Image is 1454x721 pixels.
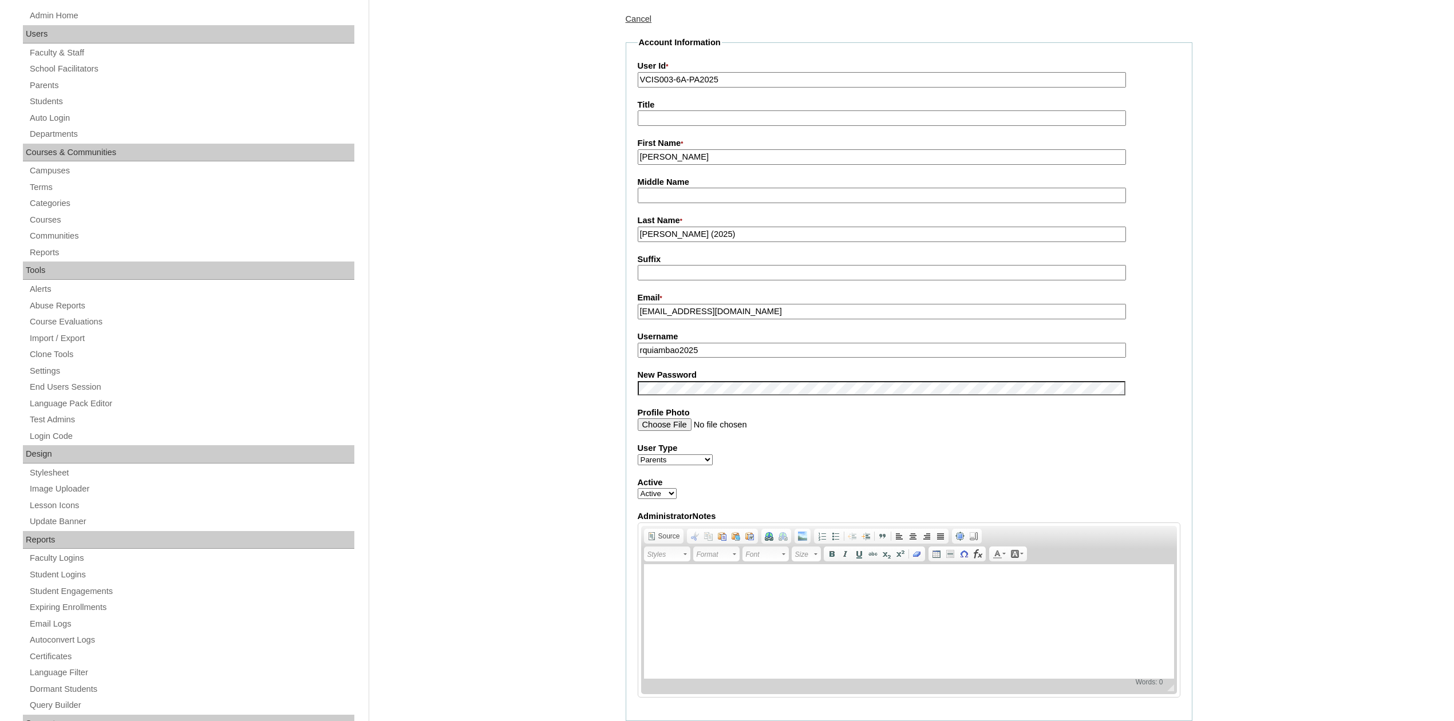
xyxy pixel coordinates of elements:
a: Certificates [29,649,354,664]
a: Size [792,546,821,561]
a: Insert/Remove Numbered List [815,530,829,542]
a: Categories [29,196,354,211]
a: Communities [29,229,354,243]
a: Import / Export [29,331,354,346]
a: School Facilitators [29,62,354,76]
a: Insert/Remove Bulleted List [829,530,843,542]
a: Students [29,94,354,109]
a: Departments [29,127,354,141]
label: User Type [638,442,1180,454]
a: Block Quote [876,530,890,542]
a: Format [693,546,740,561]
a: Superscript [894,548,907,560]
div: Users [23,25,354,43]
a: Cut [688,530,702,542]
a: Courses [29,213,354,227]
a: Italic [839,548,852,560]
div: Reports [23,531,354,549]
a: Center [906,530,920,542]
span: Size [795,548,812,561]
a: Subscript [880,548,894,560]
a: Auto Login [29,111,354,125]
a: Dormant Students [29,682,354,696]
a: Update Banner [29,514,354,529]
a: Test Admins [29,413,354,427]
label: Username [638,331,1180,343]
a: Paste as plain text [729,530,743,542]
a: Expiring Enrollments [29,600,354,615]
a: Decrease Indent [845,530,859,542]
label: First Name [638,137,1180,150]
label: Middle Name [638,176,1180,188]
a: Clone Tools [29,347,354,362]
label: Title [638,99,1180,111]
label: Last Name [638,215,1180,227]
a: Parents [29,78,354,93]
a: Cancel [626,14,652,23]
span: Words: 0 [1133,678,1165,686]
a: Styles [644,546,690,561]
label: Active [638,477,1180,489]
a: Bold [825,548,839,560]
label: Profile Photo [638,407,1180,419]
a: Font [742,546,789,561]
a: Table [930,548,943,560]
a: Settings [29,364,354,378]
span: Source [657,532,680,541]
a: Background Color [1008,548,1026,560]
a: Abuse Reports [29,299,354,313]
a: Source [645,530,682,542]
a: Link [762,530,776,542]
label: User Id [638,60,1180,73]
a: Campuses [29,164,354,178]
div: Design [23,445,354,463]
legend: Account Information [638,37,722,49]
a: Student Logins [29,568,354,582]
div: Courses & Communities [23,144,354,162]
a: Login Code [29,429,354,443]
label: AdministratorNotes [638,510,1180,522]
a: Text Color [990,548,1008,560]
a: Increase Indent [859,530,873,542]
a: Student Engagements [29,584,354,599]
a: Image Uploader [29,482,354,496]
a: Maximize [953,530,967,542]
label: Suffix [638,253,1180,266]
span: Font [746,548,780,561]
a: Lesson Icons [29,498,354,513]
a: Insert Horizontal Line [943,548,957,560]
a: Language Filter [29,665,354,680]
a: Copy [702,530,716,542]
a: Reports [29,245,354,260]
a: Terms [29,180,354,195]
a: Language Pack Editor [29,397,354,411]
a: Insert Equation [971,548,985,560]
a: Faculty & Staff [29,46,354,60]
a: Align Left [892,530,906,542]
span: Resize [1160,684,1174,691]
a: Alerts [29,282,354,296]
iframe: Rich Text Editor, AdministratorNotes [644,564,1174,679]
label: Email [638,292,1180,304]
a: Paste from Word [743,530,757,542]
a: Unlink [776,530,790,542]
span: Format [697,548,731,561]
a: Underline [852,548,866,560]
label: New Password [638,369,1180,381]
a: End Users Session [29,380,354,394]
div: Tools [23,262,354,280]
div: Statistics [1133,678,1165,686]
a: Add Image [796,530,809,542]
a: Autoconvert Logs [29,633,354,647]
a: Show Blocks [967,530,981,542]
a: Justify [934,530,947,542]
span: Styles [647,548,682,561]
a: Remove Format [910,548,924,560]
a: Admin Home [29,9,354,23]
a: Align Right [920,530,934,542]
a: Query Builder [29,698,354,712]
a: Course Evaluations [29,315,354,329]
a: Faculty Logins [29,551,354,565]
a: Strike Through [866,548,880,560]
a: Email Logs [29,617,354,631]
